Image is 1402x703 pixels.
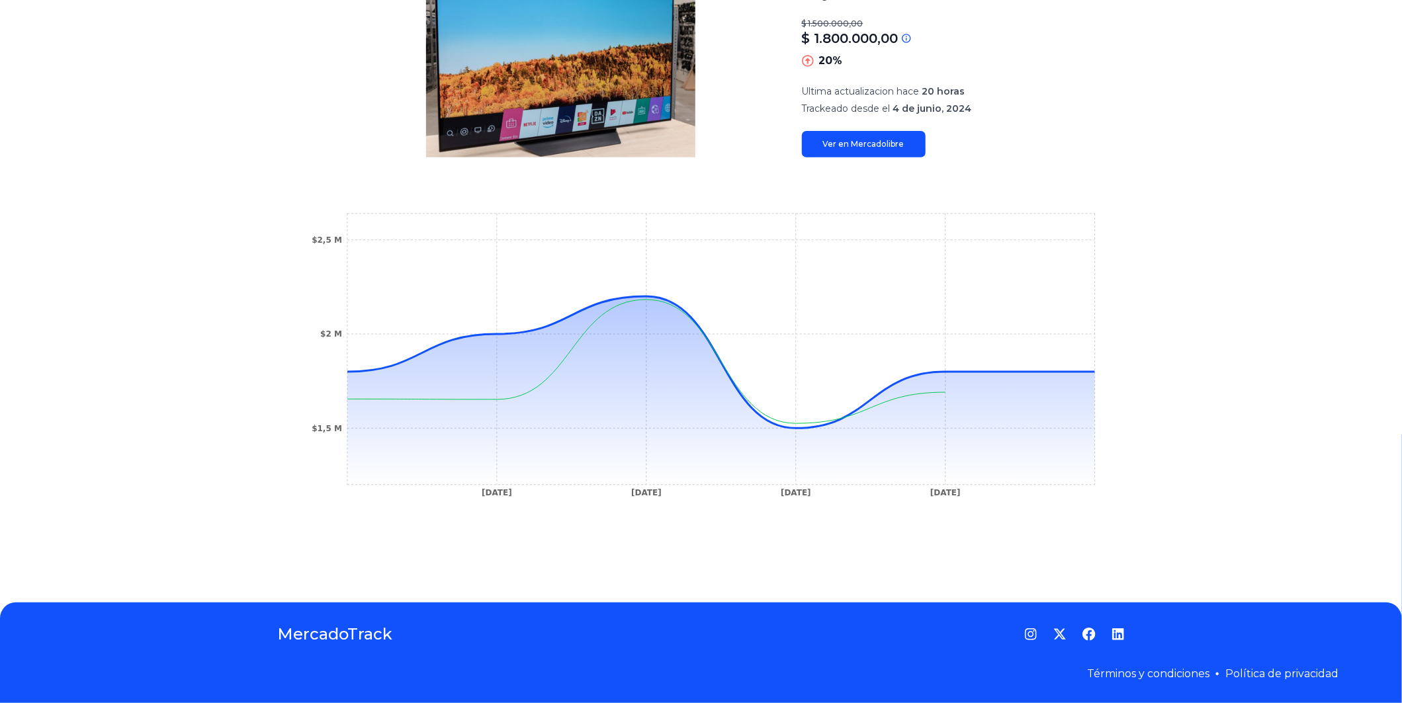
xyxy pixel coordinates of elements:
p: 20% [819,53,843,69]
tspan: [DATE] [781,489,811,498]
tspan: [DATE] [930,489,961,498]
a: LinkedIn [1112,628,1125,641]
tspan: [DATE] [631,489,662,498]
p: $ 1.800.000,00 [802,29,898,48]
a: Términos y condiciones [1087,667,1209,680]
span: Ultima actualizacion hace [802,85,920,97]
span: 20 horas [922,85,965,97]
a: Twitter [1053,628,1067,641]
span: 4 de junio, 2024 [893,103,972,114]
p: $ 1.500.000,00 [802,19,1125,29]
a: Facebook [1082,628,1096,641]
a: Ver en Mercadolibre [802,131,926,157]
tspan: [DATE] [482,489,512,498]
a: Política de privacidad [1225,667,1338,680]
a: MercadoTrack [278,624,393,645]
a: Instagram [1024,628,1037,641]
tspan: $2 M [320,329,342,339]
tspan: $2,5 M [312,235,342,245]
span: Trackeado desde el [802,103,891,114]
tspan: $1,5 M [312,424,342,433]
